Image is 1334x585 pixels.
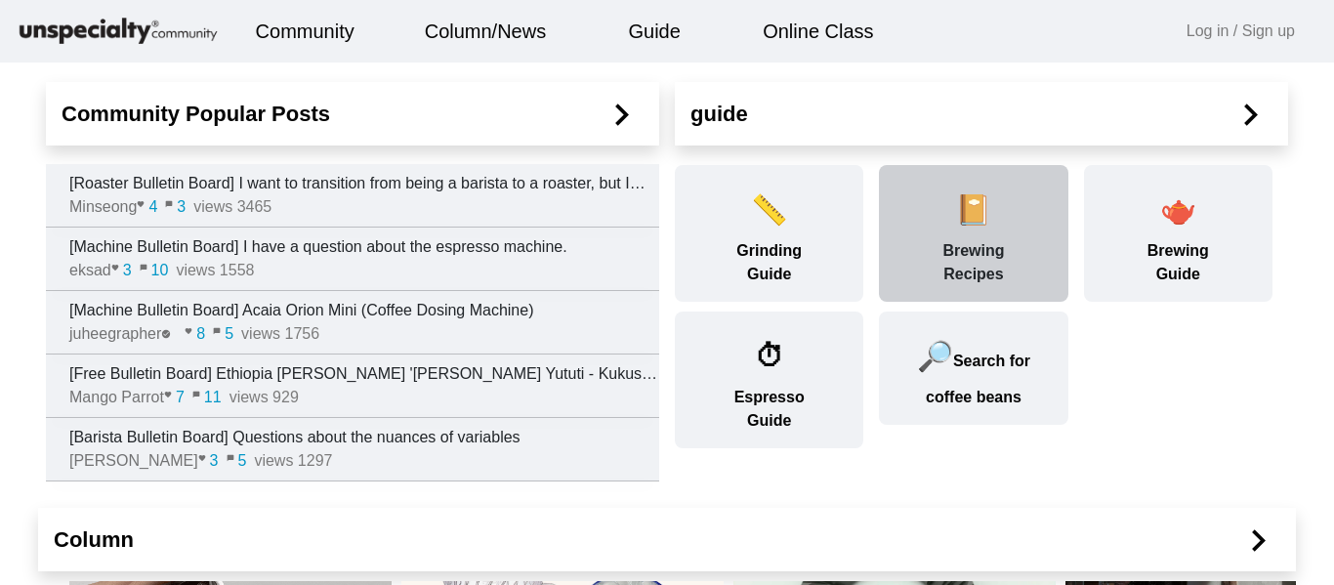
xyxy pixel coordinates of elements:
[600,93,644,137] mat-icon: chevron_right
[256,21,354,42] font: Community
[210,452,219,469] font: 3
[289,476,337,491] span: Settings
[871,312,1075,448] a: 🔎Search forcoffee beans
[69,389,164,405] font: Mango Parrot
[151,262,169,278] font: 10
[943,266,1003,282] font: Recipes
[46,164,659,227] a: [Roaster Bulletin Board] I want to transition from being a barista to a roaster, but I don't know...
[192,391,204,402] mat-icon: chat_bubble
[69,262,111,278] font: eksad
[227,454,238,466] mat-icon: chat_bubble
[46,291,659,354] a: [Machine Bulletin Board] Acaia Orion Mini (Coffee Dosing Machine)juheegrapher85views 1756
[111,264,123,275] mat-icon: favorite
[69,198,137,215] font: Minseong
[238,452,247,469] font: 5
[164,391,176,402] mat-icon: favorite
[69,238,567,255] font: [Machine Bulletin Board] I have a question about the espresso machine.
[54,523,1280,556] a: Column
[736,242,802,259] font: Grinding
[129,446,252,495] a: Messages
[196,325,205,342] font: 8
[165,200,177,212] mat-icon: chat_bubble
[176,389,185,405] font: 7
[871,165,1075,302] a: 📔BrewingRecipes
[62,98,644,130] a: Community Popular Posts
[137,200,148,212] mat-icon: favorite
[140,264,151,275] mat-icon: chat_bubble
[185,327,196,339] mat-icon: favorite
[177,198,186,215] font: 3
[46,355,659,417] a: [Free Bulletin Board] Ethiopia [PERSON_NAME] '[PERSON_NAME] Yututi - Kukuse' NaturalMango Parrot7...
[734,389,805,405] font: Espresso
[613,5,696,58] a: Guide
[46,418,659,481] a: [Barista Bulletin Board] Questions about the nuances of variables[PERSON_NAME]35views 1297
[667,312,871,448] a: ⏱EspressoGuide
[1076,165,1280,302] a: 🫖BrewingGuide
[1156,266,1200,282] font: Guide
[667,165,871,302] a: 📏GrindingGuide
[240,5,370,58] a: Community
[1236,519,1280,563] mat-icon: chevron_right
[252,446,375,495] a: Settings
[198,454,210,466] mat-icon: favorite
[425,21,546,42] font: Column/News
[225,325,233,342] font: 5
[254,452,332,469] font: views 1297
[917,340,953,372] font: 🔎
[409,5,562,58] a: Column/News
[50,476,84,491] span: Home
[148,198,157,215] font: 4
[193,198,271,215] font: views 3465
[942,242,1004,259] font: Brewing
[953,353,1030,369] font: Search for
[241,325,319,342] font: views 1756
[69,175,646,215] font: [Roaster Bulletin Board] I want to transition from being a barista to a roaster, but I don't know...
[69,302,534,318] font: [Machine Bulletin Board] Acaia Orion Mini (Coffee Dosing Machine)
[123,262,132,278] font: 3
[755,340,784,372] font: ⏱
[204,389,222,405] font: 11
[747,5,889,58] a: Online Class
[16,15,221,49] img: logo
[1160,193,1196,226] font: 🫖
[690,98,1272,130] a: guide
[69,365,657,405] font: [Free Bulletin Board] Ethiopia [PERSON_NAME] '[PERSON_NAME] Yututi - Kukuse' Natural
[46,228,659,290] a: [Machine Bulletin Board] I have a question about the espresso machine.eksad310views 1558
[690,102,748,126] font: guide
[229,389,299,405] font: views 929
[763,21,873,42] font: Online Class
[751,193,787,226] font: 📏
[747,266,791,282] font: Guide
[747,412,791,429] font: Guide
[1187,22,1295,39] font: Log in / Sign up
[629,21,681,42] font: Guide
[1147,242,1209,259] font: Brewing
[955,193,991,226] font: 📔
[926,389,1021,405] font: coffee beans
[6,446,129,495] a: Home
[69,429,521,445] font: [Barista Bulletin Board] Questions about the nuances of variables
[161,329,185,339] mat-icon: check_circle
[1229,93,1272,137] mat-icon: chevron_right
[213,327,225,339] mat-icon: chat_bubble
[62,102,330,126] font: Community Popular Posts
[69,325,161,342] font: juheegrapher
[176,262,254,278] font: views 1558
[162,477,220,492] span: Messages
[69,452,198,469] font: [PERSON_NAME]
[54,527,134,552] font: Column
